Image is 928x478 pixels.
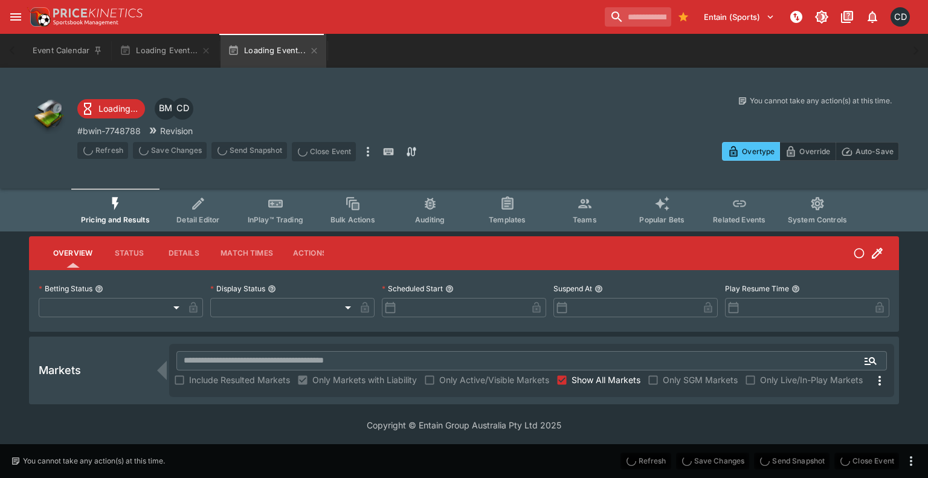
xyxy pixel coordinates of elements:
[811,6,833,28] button: Toggle light/dark mode
[788,215,847,224] span: System Controls
[112,34,218,68] button: Loading Event...
[605,7,671,27] input: search
[283,239,337,268] button: Actions
[855,145,894,158] p: Auto-Save
[722,142,899,161] div: Start From
[722,142,780,161] button: Overtype
[674,7,693,27] button: Bookmarks
[39,363,81,377] h5: Markets
[53,20,118,25] img: Sportsbook Management
[155,98,176,120] div: Byron Monk
[742,145,775,158] p: Overtype
[29,95,68,134] img: other.png
[887,4,913,30] button: Cameron Duffy
[872,373,887,388] svg: More
[25,34,110,68] button: Event Calendar
[663,373,738,386] span: Only SGM Markets
[713,215,765,224] span: Related Events
[189,373,290,386] span: Include Resulted Markets
[891,7,910,27] div: Cameron Duffy
[862,6,883,28] button: Notifications
[836,142,899,161] button: Auto-Save
[5,6,27,28] button: open drawer
[750,95,892,106] p: You cannot take any action(s) at this time.
[799,145,830,158] p: Override
[27,5,51,29] img: PriceKinetics Logo
[53,8,143,18] img: PriceKinetics
[382,283,443,294] p: Scheduled Start
[23,456,165,467] p: You cannot take any action(s) at this time.
[904,454,918,468] button: more
[639,215,685,224] span: Popular Bets
[312,373,417,386] span: Only Markets with Liability
[176,215,219,224] span: Detail Editor
[95,285,103,293] button: Betting Status
[160,124,193,137] p: Revision
[697,7,782,27] button: Select Tenant
[415,215,445,224] span: Auditing
[785,6,807,28] button: NOT Connected to PK
[172,98,193,120] div: Cameron Duffy
[791,285,800,293] button: Play Resume Time
[760,373,863,386] span: Only Live/In-Play Markets
[98,102,138,115] p: Loading...
[860,350,881,372] button: Open
[439,373,549,386] span: Only Active/Visible Markets
[330,215,375,224] span: Bulk Actions
[81,215,150,224] span: Pricing and Results
[779,142,836,161] button: Override
[156,239,211,268] button: Details
[211,239,283,268] button: Match Times
[573,215,597,224] span: Teams
[71,189,857,231] div: Event type filters
[268,285,276,293] button: Display Status
[553,283,592,294] p: Suspend At
[445,285,454,293] button: Scheduled Start
[210,283,265,294] p: Display Status
[77,124,141,137] p: Copy To Clipboard
[248,215,303,224] span: InPlay™ Trading
[836,6,858,28] button: Documentation
[361,142,375,161] button: more
[572,373,640,386] span: Show All Markets
[102,239,156,268] button: Status
[725,283,789,294] p: Play Resume Time
[489,215,526,224] span: Templates
[39,283,92,294] p: Betting Status
[43,239,102,268] button: Overview
[594,285,603,293] button: Suspend At
[221,34,326,68] button: Loading Event...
